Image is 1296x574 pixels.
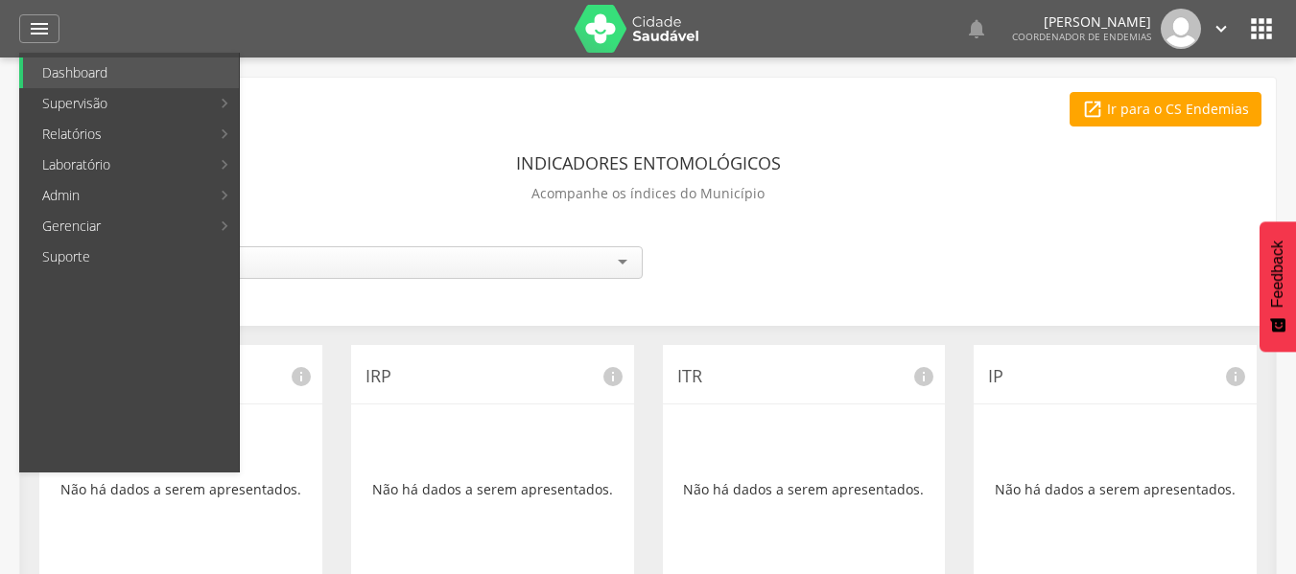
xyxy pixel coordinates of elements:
i:  [965,17,988,40]
i: info [290,365,313,388]
a: Laboratório [23,149,210,180]
a:  [965,9,988,49]
a: Dashboard [23,57,239,88]
a: Admin [23,180,210,211]
a: Gerenciar [23,211,210,241]
div: Não há dados a serem apresentados. [988,419,1242,562]
a: Suporte [23,241,239,272]
p: ITR [677,364,931,389]
i:  [28,17,51,40]
span: Feedback [1269,241,1286,308]
button: Feedback - Mostrar pesquisa [1260,221,1296,352]
i: info [601,365,624,388]
header: Indicadores Entomológicos [516,146,781,180]
p: IRP [365,364,620,389]
a:  [19,14,59,43]
a: Supervisão [23,88,210,119]
a:  [1211,9,1232,49]
i: info [912,365,935,388]
i:  [1246,13,1277,44]
p: [PERSON_NAME] [1012,15,1151,29]
p: IP [988,364,1242,389]
div: Não há dados a serem apresentados. [365,419,620,562]
span: Coordenador de Endemias [1012,30,1151,43]
i:  [1082,99,1103,120]
p: Acompanhe os índices do Município [531,180,765,207]
i: info [1224,365,1247,388]
div: Não há dados a serem apresentados. [677,419,931,562]
a: Relatórios [23,119,210,149]
i:  [1211,18,1232,39]
a: Ir para o CS Endemias [1070,92,1261,126]
div: Não há dados a serem apresentados. [54,419,308,562]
